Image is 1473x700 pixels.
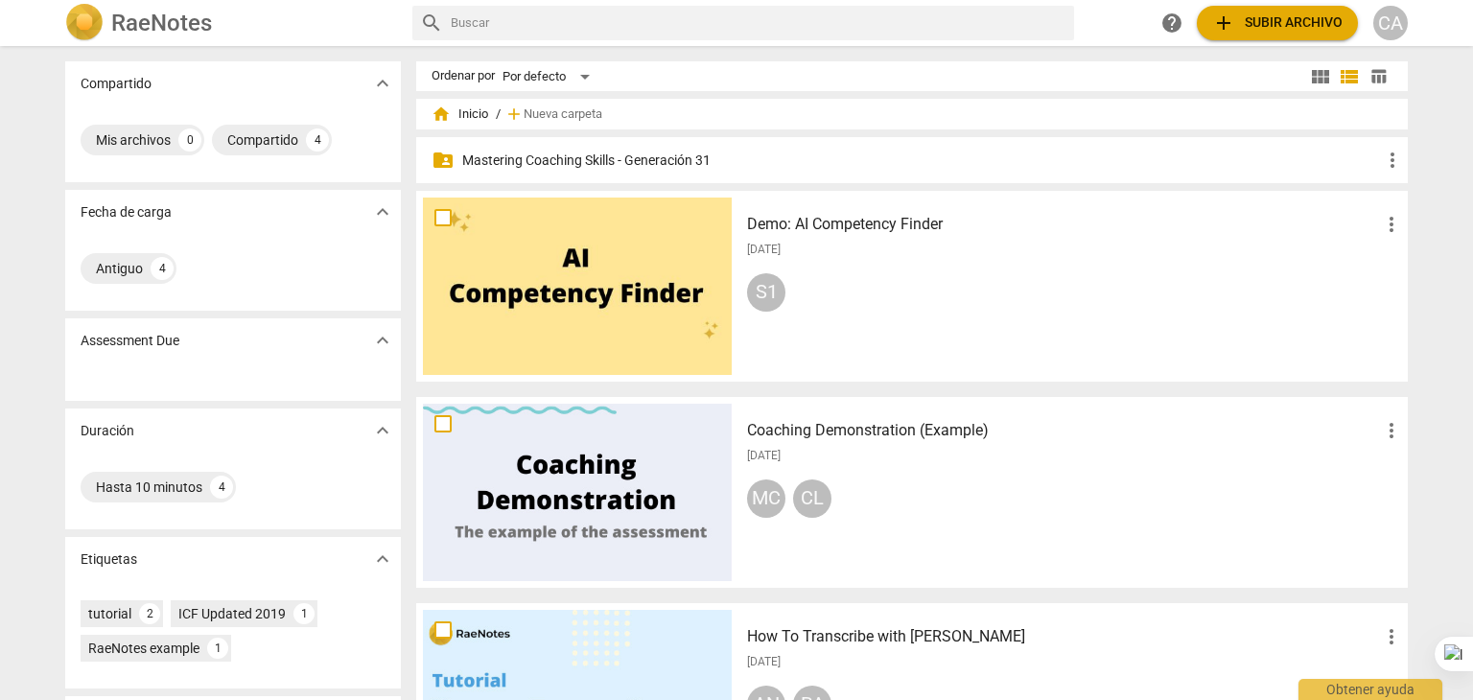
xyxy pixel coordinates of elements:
[462,151,1381,171] p: Mastering Coaching Skills - Generación 31
[1212,12,1343,35] span: Subir archivo
[293,603,315,624] div: 1
[96,478,202,497] div: Hasta 10 minutos
[371,548,394,571] span: expand_more
[432,69,495,83] div: Ordenar por
[503,61,596,92] div: Por defecto
[151,257,174,280] div: 4
[793,479,831,518] div: CL
[88,639,199,658] div: RaeNotes example
[81,549,137,570] p: Etiquetas
[1335,62,1364,91] button: Lista
[1212,12,1235,35] span: add
[178,128,201,152] div: 0
[65,4,104,42] img: Logo
[371,419,394,442] span: expand_more
[1338,65,1361,88] span: view_list
[524,107,602,122] span: Nueva carpeta
[96,130,171,150] div: Mis archivos
[88,604,131,623] div: tutorial
[1298,679,1442,700] div: Obtener ayuda
[207,638,228,659] div: 1
[1160,12,1183,35] span: help
[368,198,397,226] button: Mostrar más
[368,326,397,355] button: Mostrar más
[432,149,455,172] span: folder_shared
[1380,419,1403,442] span: more_vert
[1380,625,1403,648] span: more_vert
[747,625,1380,648] h3: How To Transcribe with RaeNotes
[1306,62,1335,91] button: Cuadrícula
[504,105,524,124] span: add
[432,105,488,124] span: Inicio
[81,331,179,351] p: Assessment Due
[111,10,212,36] h2: RaeNotes
[368,69,397,98] button: Mostrar más
[81,74,152,94] p: Compartido
[371,200,394,223] span: expand_more
[423,404,1401,581] a: Coaching Demonstration (Example)[DATE]MCCL
[368,416,397,445] button: Mostrar más
[1197,6,1358,40] button: Subir
[1373,6,1408,40] button: CA
[210,476,233,499] div: 4
[368,545,397,573] button: Mostrar más
[81,421,134,441] p: Duración
[81,202,172,222] p: Fecha de carga
[747,273,785,312] div: S1
[423,198,1401,375] a: Demo: AI Competency Finder[DATE]S1
[1364,62,1392,91] button: Tabla
[1155,6,1189,40] a: Obtener ayuda
[747,213,1380,236] h3: Demo: AI Competency Finder
[432,105,451,124] span: home
[451,8,1066,38] input: Buscar
[1309,65,1332,88] span: view_module
[747,654,781,670] span: [DATE]
[496,107,501,122] span: /
[371,72,394,95] span: expand_more
[227,130,298,150] div: Compartido
[65,4,397,42] a: LogoRaeNotes
[1369,67,1388,85] span: table_chart
[747,419,1380,442] h3: Coaching Demonstration (Example)
[306,128,329,152] div: 4
[96,259,143,278] div: Antiguo
[371,329,394,352] span: expand_more
[1380,213,1403,236] span: more_vert
[747,448,781,464] span: [DATE]
[139,603,160,624] div: 2
[420,12,443,35] span: search
[178,604,286,623] div: ICF Updated 2019
[1381,149,1404,172] span: more_vert
[747,242,781,258] span: [DATE]
[747,479,785,518] div: MC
